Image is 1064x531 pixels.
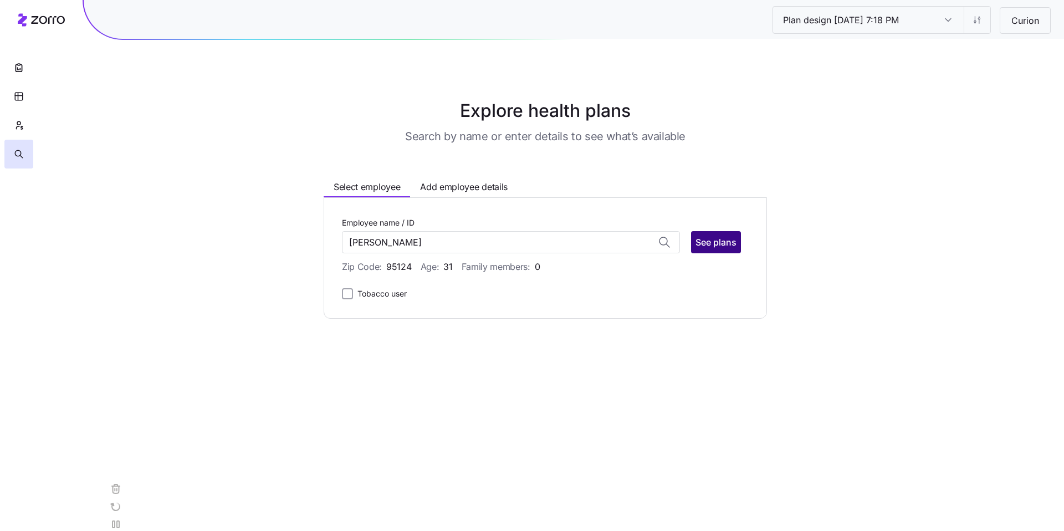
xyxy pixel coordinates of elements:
h1: Explore health plans [270,98,820,124]
span: 95124 [386,260,411,274]
label: Tobacco user [353,287,407,300]
span: Age: [421,260,453,274]
label: Employee name / ID [342,217,415,229]
span: Zip Code: [342,260,412,274]
span: 0 [535,260,540,274]
span: Select employee [334,180,400,194]
span: Add employee details [420,180,508,194]
button: Settings [964,7,990,33]
span: 31 [443,260,452,274]
span: Family members: [462,260,540,274]
span: Curion [1002,14,1048,28]
input: Search by employee name / ID [342,231,680,253]
span: See plans [695,236,736,249]
button: See plans [691,231,741,253]
h3: Search by name or enter details to see what’s available [405,129,686,144]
